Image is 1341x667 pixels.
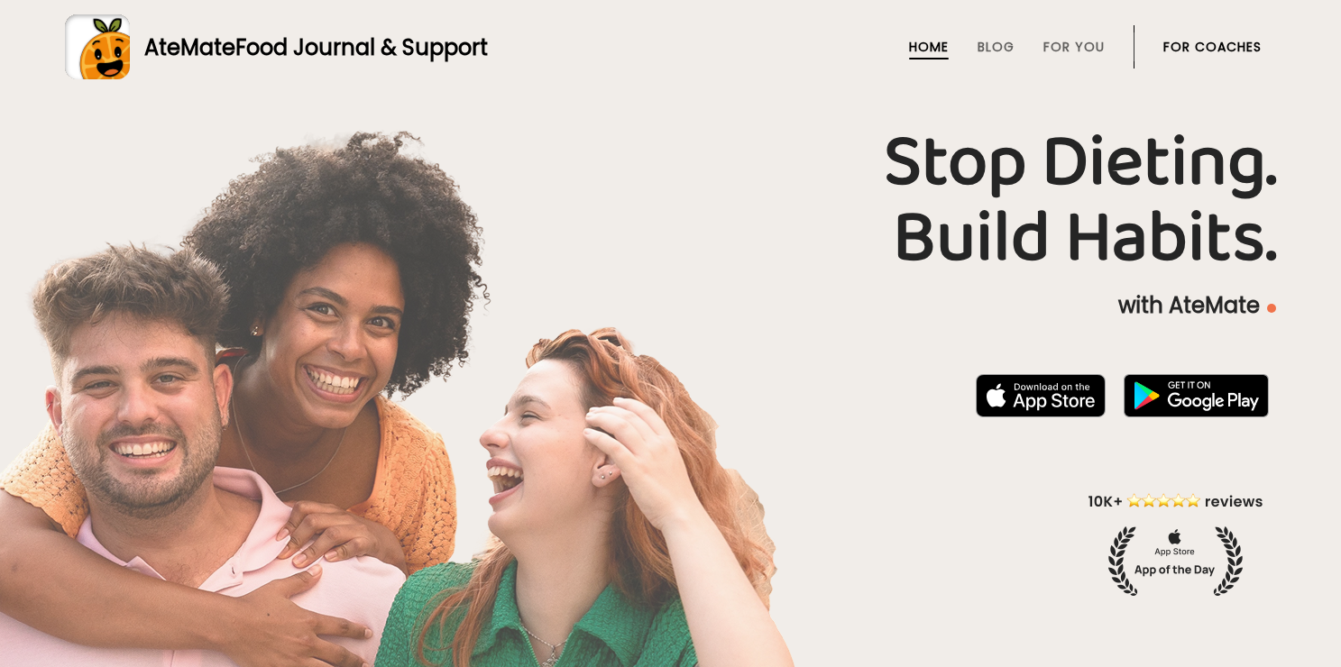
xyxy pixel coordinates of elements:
[1163,40,1262,54] a: For Coaches
[978,40,1015,54] a: Blog
[909,40,949,54] a: Home
[65,125,1276,277] h1: Stop Dieting. Build Habits.
[235,32,488,62] span: Food Journal & Support
[65,291,1276,320] p: with AteMate
[1043,40,1105,54] a: For You
[1124,374,1269,417] img: badge-download-google.png
[976,374,1106,417] img: badge-download-apple.svg
[65,14,1276,79] a: AteMateFood Journal & Support
[1075,490,1276,596] img: home-hero-appoftheday.png
[130,32,488,63] div: AteMate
